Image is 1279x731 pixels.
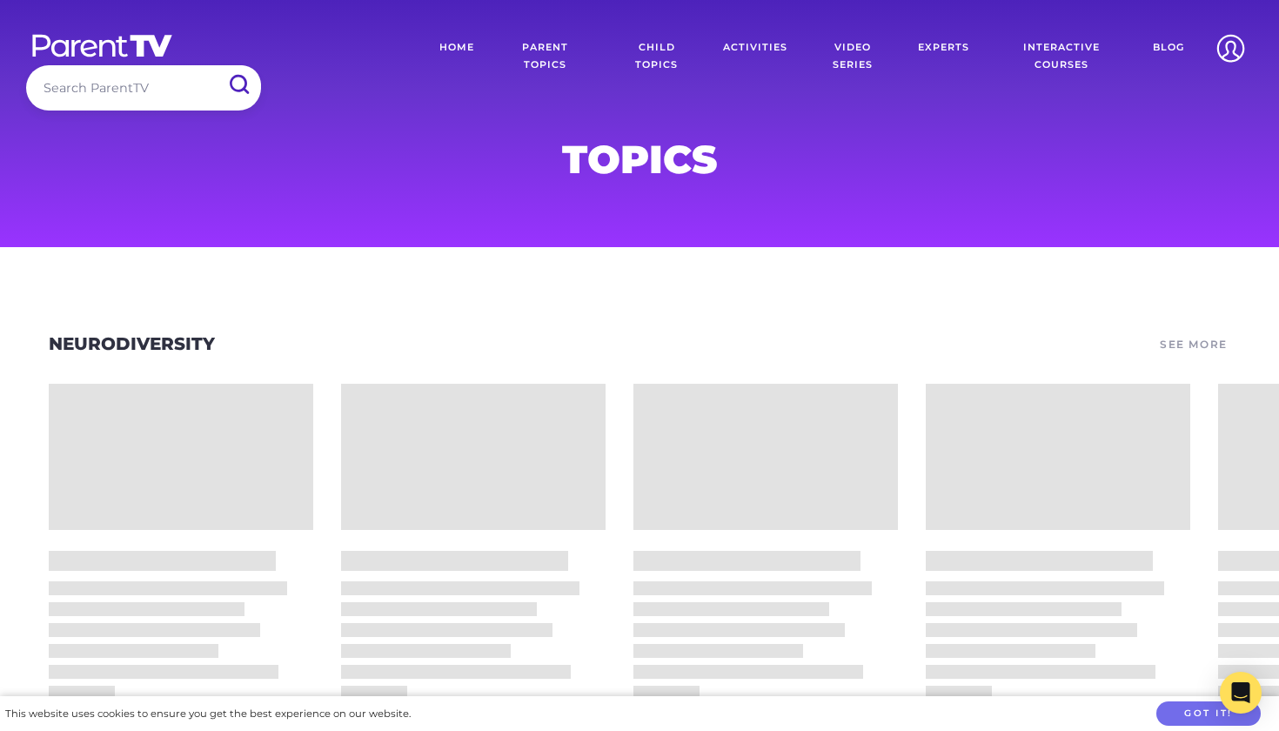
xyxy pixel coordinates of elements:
[5,705,411,723] div: This website uses cookies to ensure you get the best experience on our website.
[1157,332,1230,357] a: See More
[800,26,905,87] a: Video Series
[487,26,604,87] a: Parent Topics
[1209,26,1253,70] img: Account
[905,26,982,87] a: Experts
[710,26,800,87] a: Activities
[1220,672,1262,714] div: Open Intercom Messenger
[30,33,174,58] img: parenttv-logo-white.4c85aaf.svg
[49,333,215,354] a: Neurodiversity
[982,26,1140,87] a: Interactive Courses
[216,65,261,104] input: Submit
[1156,701,1261,727] button: Got it!
[1140,26,1197,87] a: Blog
[604,26,711,87] a: Child Topics
[220,142,1059,177] h1: Topics
[426,26,487,87] a: Home
[26,65,261,110] input: Search ParentTV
